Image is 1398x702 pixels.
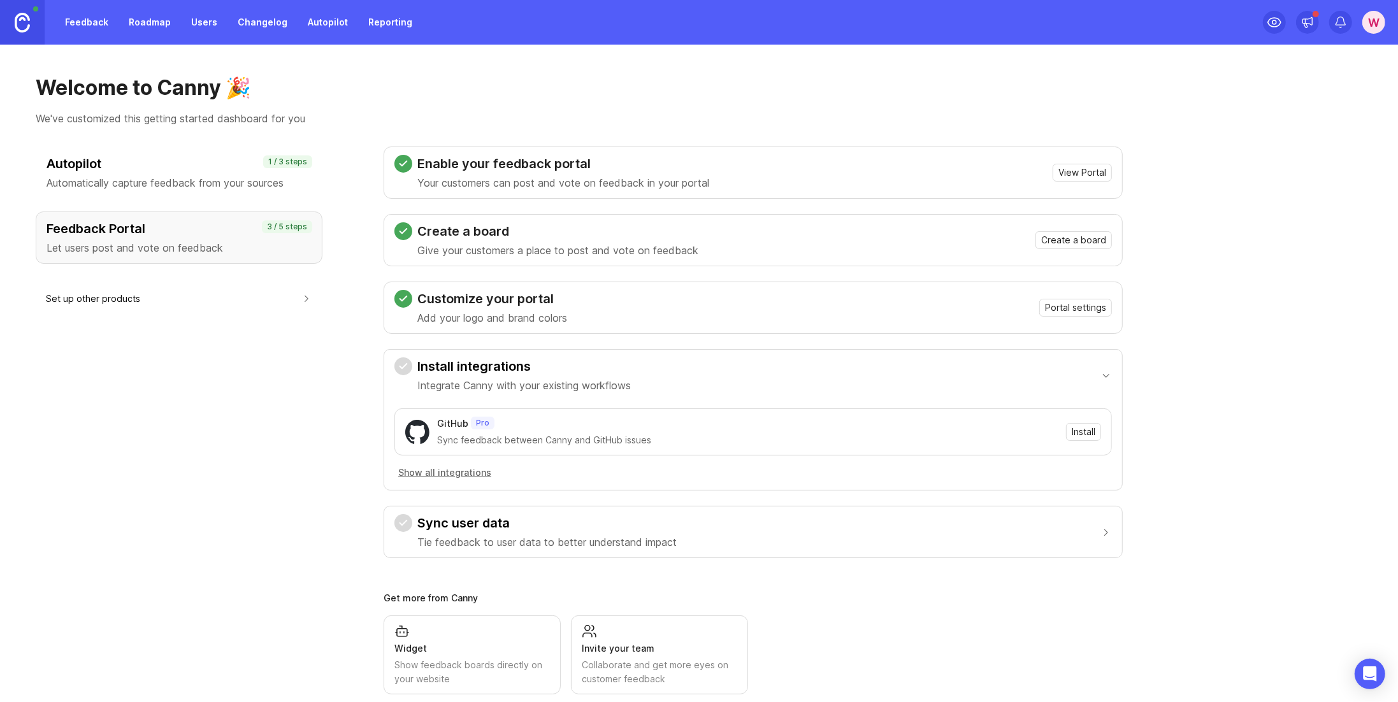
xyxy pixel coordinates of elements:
[361,11,420,34] a: Reporting
[394,658,550,686] div: Show feedback boards directly on your website
[394,466,1112,480] a: Show all integrations
[15,13,30,32] img: Canny Home
[121,11,178,34] a: Roadmap
[36,147,322,199] button: AutopilotAutomatically capture feedback from your sources1 / 3 steps
[36,111,1362,126] p: We've customized this getting started dashboard for you
[1041,234,1106,247] span: Create a board
[36,75,1362,101] h1: Welcome to Canny 🎉
[47,155,312,173] h3: Autopilot
[1072,426,1095,438] span: Install
[384,615,561,694] a: WidgetShow feedback boards directly on your website
[417,310,567,326] p: Add your logo and brand colors
[417,534,677,550] p: Tie feedback to user data to better understand impact
[46,284,312,313] button: Set up other products
[417,155,709,173] h3: Enable your feedback portal
[57,11,116,34] a: Feedback
[437,433,1058,447] div: Sync feedback between Canny and GitHub issues
[1045,301,1106,314] span: Portal settings
[417,514,677,532] h3: Sync user data
[36,211,322,264] button: Feedback PortalLet users post and vote on feedback3 / 5 steps
[437,417,468,431] div: GitHub
[417,357,631,375] h3: Install integrations
[1035,231,1112,249] button: Create a board
[394,641,550,655] div: Widget
[1058,166,1106,179] span: View Portal
[230,11,295,34] a: Changelog
[267,222,307,232] p: 3 / 5 steps
[417,175,709,190] p: Your customers can post and vote on feedback in your portal
[394,506,1112,557] button: Sync user dataTie feedback to user data to better understand impact
[405,420,429,444] img: GitHub
[476,418,489,428] p: Pro
[582,658,737,686] div: Collaborate and get more eyes on customer feedback
[571,615,748,694] a: Invite your teamCollaborate and get more eyes on customer feedback
[417,290,567,308] h3: Customize your portal
[1066,423,1101,441] button: Install
[417,222,698,240] h3: Create a board
[184,11,225,34] a: Users
[417,243,698,258] p: Give your customers a place to post and vote on feedback
[582,641,737,655] div: Invite your team
[417,378,631,393] p: Integrate Canny with your existing workflows
[1039,299,1112,317] button: Portal settings
[384,594,1123,603] div: Get more from Canny
[1362,11,1385,34] button: W
[1053,164,1112,182] button: View Portal
[394,350,1112,401] button: Install integrationsIntegrate Canny with your existing workflows
[300,11,356,34] a: Autopilot
[47,175,312,190] p: Automatically capture feedback from your sources
[394,401,1112,490] div: Install integrationsIntegrate Canny with your existing workflows
[268,157,307,167] p: 1 / 3 steps
[394,466,495,480] button: Show all integrations
[1355,659,1385,689] div: Open Intercom Messenger
[47,240,312,255] p: Let users post and vote on feedback
[47,220,312,238] h3: Feedback Portal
